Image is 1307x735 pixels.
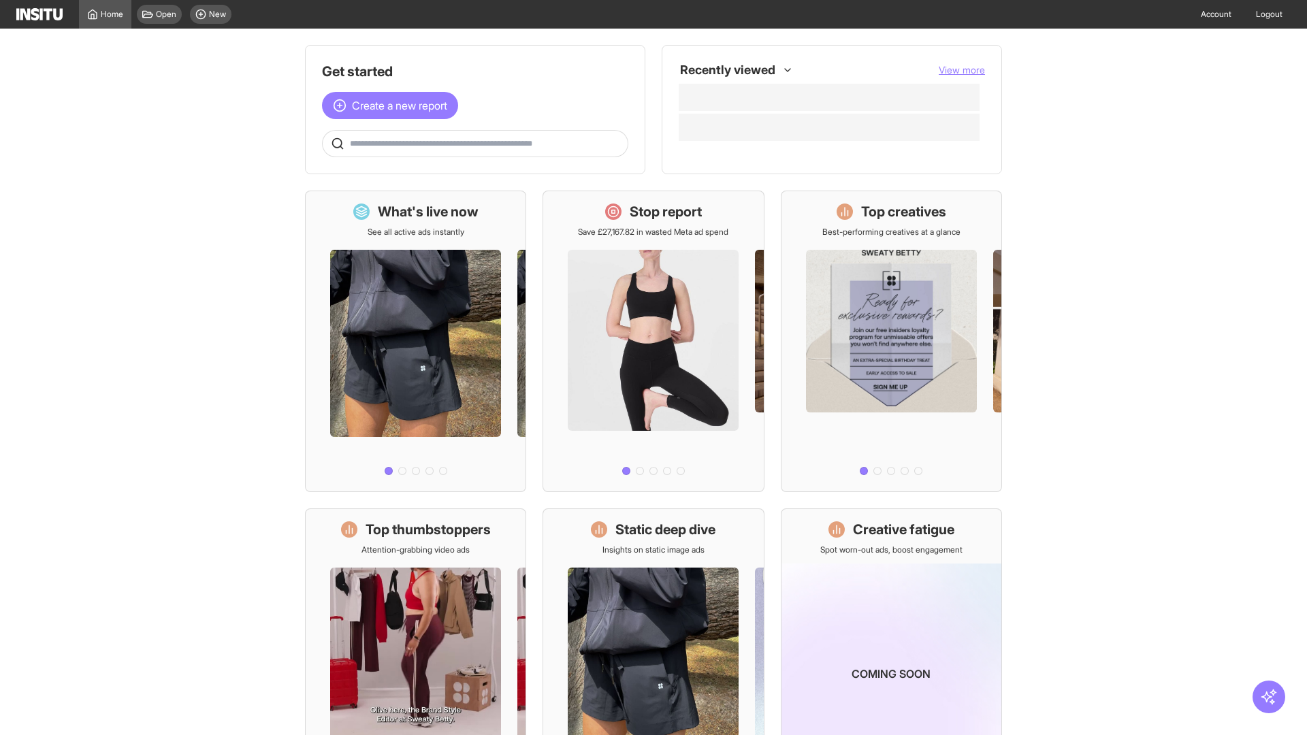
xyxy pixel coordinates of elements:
p: See all active ads instantly [368,227,464,238]
span: View more [939,64,985,76]
button: View more [939,63,985,77]
h1: Static deep dive [615,520,715,539]
span: Open [156,9,176,20]
h1: Get started [322,62,628,81]
h1: Top thumbstoppers [366,520,491,539]
button: Create a new report [322,92,458,119]
h1: Stop report [630,202,702,221]
p: Save £27,167.82 in wasted Meta ad spend [578,227,728,238]
span: Home [101,9,123,20]
p: Attention-grabbing video ads [361,544,470,555]
a: What's live nowSee all active ads instantly [305,191,526,492]
a: Stop reportSave £27,167.82 in wasted Meta ad spend [543,191,764,492]
h1: What's live now [378,202,479,221]
img: Logo [16,8,63,20]
p: Insights on static image ads [602,544,705,555]
span: New [209,9,226,20]
h1: Top creatives [861,202,946,221]
span: Create a new report [352,97,447,114]
p: Best-performing creatives at a glance [822,227,961,238]
a: Top creativesBest-performing creatives at a glance [781,191,1002,492]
